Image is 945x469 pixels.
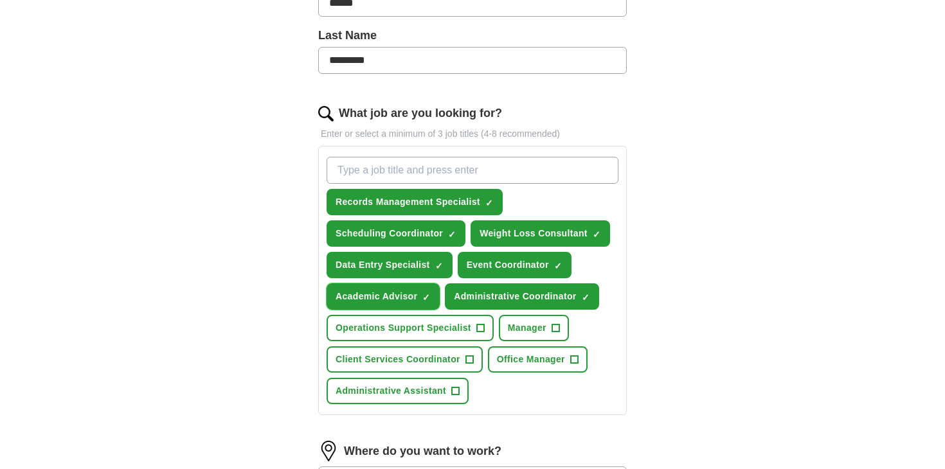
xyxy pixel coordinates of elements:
[318,27,627,44] label: Last Name
[318,127,627,141] p: Enter or select a minimum of 3 job titles (4-8 recommended)
[554,261,562,271] span: ✓
[339,105,502,122] label: What job are you looking for?
[485,198,493,208] span: ✓
[327,189,503,215] button: Records Management Specialist✓
[336,258,430,272] span: Data Entry Specialist
[454,290,576,303] span: Administrative Coordinator
[435,261,443,271] span: ✓
[327,378,469,404] button: Administrative Assistant
[336,195,480,209] span: Records Management Specialist
[467,258,549,272] span: Event Coordinator
[508,321,546,335] span: Manager
[327,220,465,247] button: Scheduling Coordinator✓
[336,384,446,398] span: Administrative Assistant
[318,441,339,461] img: location.png
[327,157,618,184] input: Type a job title and press enter
[336,353,460,366] span: Client Services Coordinator
[327,315,494,341] button: Operations Support Specialist
[327,346,483,373] button: Client Services Coordinator
[499,315,569,341] button: Manager
[471,220,610,247] button: Weight Loss Consultant✓
[344,443,501,460] label: Where do you want to work?
[336,290,417,303] span: Academic Advisor
[488,346,588,373] button: Office Manager
[497,353,565,366] span: Office Manager
[336,227,443,240] span: Scheduling Coordinator
[582,292,589,303] span: ✓
[480,227,588,240] span: Weight Loss Consultant
[593,229,600,240] span: ✓
[327,252,453,278] button: Data Entry Specialist✓
[327,283,440,310] button: Academic Advisor✓
[448,229,456,240] span: ✓
[422,292,430,303] span: ✓
[458,252,571,278] button: Event Coordinator✓
[318,106,334,121] img: search.png
[445,283,598,310] button: Administrative Coordinator✓
[336,321,471,335] span: Operations Support Specialist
